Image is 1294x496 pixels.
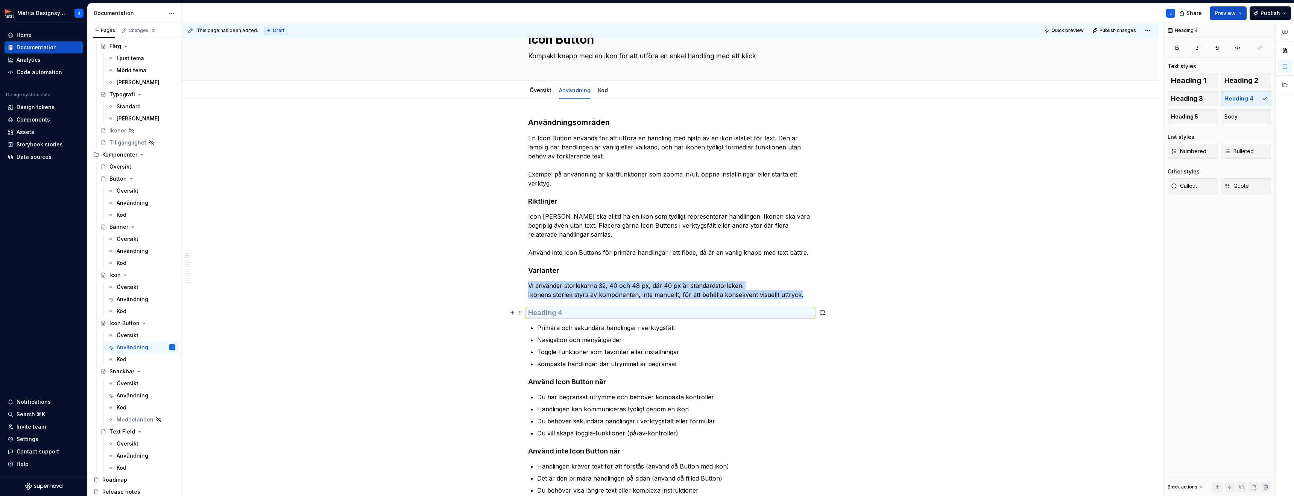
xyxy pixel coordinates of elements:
[25,482,62,490] svg: Supernova Logo
[528,266,813,275] h4: Varianter
[105,197,178,209] a: Användning
[97,269,178,281] a: Icon
[17,153,52,161] div: Data sources
[1224,148,1254,155] span: Bulleted
[17,56,41,64] div: Analytics
[105,438,178,450] a: Översikt
[129,27,156,33] div: Changes
[5,126,83,138] a: Assets
[109,139,146,146] div: Tillgänglighet
[109,320,140,327] div: Icon Button
[17,103,55,111] div: Design tokens
[109,368,134,375] div: Snackbar
[105,245,178,257] a: Användning
[1168,133,1194,141] div: List styles
[197,27,258,33] span: This page has been edited.
[97,221,178,233] a: Banner
[1168,178,1218,193] button: Callout
[1168,62,1196,70] div: Text styles
[5,433,83,445] a: Settings
[109,428,135,435] div: Text Field
[17,128,34,136] div: Assets
[1168,484,1197,490] div: Block actions
[5,29,83,41] a: Home
[528,447,620,455] strong: Använd inte Icon Button när
[97,317,178,329] a: Icon Button
[537,486,813,495] p: Du behöver visa längre text eller komplexa instruktioner
[1168,482,1204,492] div: Block actions
[1168,109,1218,124] button: Heading 5
[105,209,178,221] a: Kod
[530,87,551,93] a: Översikt
[117,211,126,219] div: Kod
[117,67,146,74] div: Mörkt tema
[105,52,178,64] a: Ljust tema
[528,134,813,188] p: En Icon Button används för att utföra en handling med hjälp av en ikon istället för text. Den är ...
[537,393,813,402] p: Du har begränsat utrymme och behöver kompakta kontroller
[1224,113,1238,120] span: Body
[1221,109,1271,124] button: Body
[109,175,127,183] div: Button
[105,329,178,341] a: Översikt
[109,43,121,50] div: Färg
[1168,73,1218,88] button: Heading 1
[105,257,178,269] a: Kod
[117,416,153,423] div: Meddelanden
[5,41,83,53] a: Documentation
[5,408,83,420] button: Search ⌘K
[117,283,138,291] div: Översikt
[94,9,165,17] div: Documentation
[102,476,127,484] div: Roadmap
[5,54,83,66] a: Analytics
[97,426,178,438] a: Text Field
[105,462,178,474] a: Kod
[97,173,178,185] a: Button
[5,421,83,433] a: Invite team
[1042,25,1087,36] button: Quick preview
[1215,9,1236,17] span: Preview
[117,79,159,86] div: [PERSON_NAME]
[1171,77,1206,84] span: Heading 1
[117,259,126,267] div: Kod
[93,27,115,33] div: Pages
[90,149,178,161] div: Komponenter
[1221,178,1271,193] button: Quote
[105,414,178,426] a: Meddelanden
[105,353,178,365] a: Kod
[5,66,83,78] a: Code automation
[109,223,128,231] div: Banner
[6,92,50,98] div: Design system data
[97,161,178,173] a: Översikt
[17,68,62,76] div: Code automation
[117,235,138,243] div: Översikt
[1171,182,1197,190] span: Callout
[537,429,813,438] p: Du vill skapa toggle-funktioner (på/av-kontroller)
[117,440,138,447] div: Översikt
[109,163,131,170] div: Översikt
[1168,168,1200,175] div: Other styles
[1250,6,1291,20] button: Publish
[5,458,83,470] button: Help
[2,5,86,21] button: Metria DesignsystemJ
[102,151,137,158] div: Komponenter
[105,305,178,317] a: Kod
[117,247,148,255] div: Användning
[1261,9,1280,17] span: Publish
[1100,27,1136,33] span: Publish changes
[537,417,813,426] p: Du behöver sekundära handlingar i verktygsfält eller formulär
[595,82,611,98] div: Kod
[1224,182,1249,190] span: Quote
[5,114,83,126] a: Components
[117,344,148,351] div: Användning
[117,187,138,195] div: Översikt
[17,31,32,39] div: Home
[117,307,126,315] div: Kod
[109,91,135,98] div: Typografi
[1169,10,1172,16] div: J
[97,88,178,100] a: Typografi
[105,450,178,462] a: Användning
[109,271,121,279] div: Icon
[5,151,83,163] a: Data sources
[105,293,178,305] a: Användning
[537,323,813,332] p: Primära och sekundära handlingar i verktygsfält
